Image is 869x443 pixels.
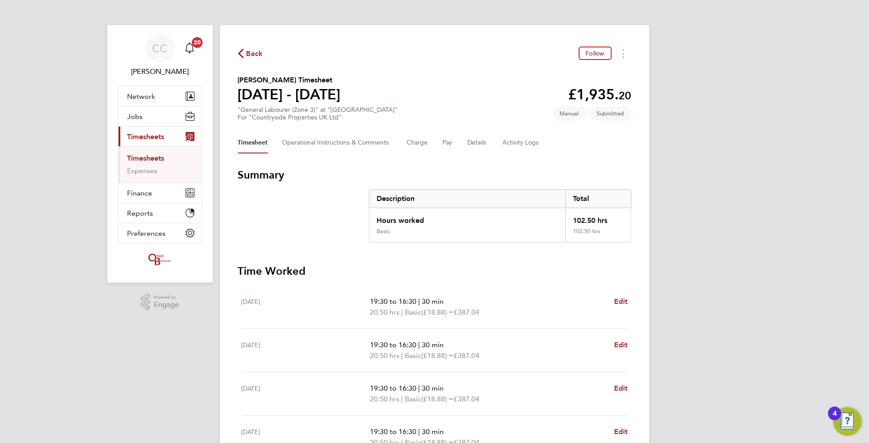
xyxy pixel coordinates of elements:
[127,189,153,197] span: Finance
[119,127,202,146] button: Timesheets
[401,308,403,316] span: |
[614,340,628,350] a: Edit
[418,341,420,349] span: |
[454,395,479,403] span: £387.04
[127,92,156,101] span: Network
[370,395,399,403] span: 20.50 hrs
[370,297,416,306] span: 19:30 to 16:30
[127,132,165,141] span: Timesheets
[238,48,263,59] button: Back
[503,132,540,153] button: Activity Logs
[565,228,631,242] div: 102.50 hrs
[579,47,612,60] button: Follow
[119,106,202,126] button: Jobs
[118,252,202,267] a: Go to home page
[192,37,203,48] span: 20
[454,351,479,360] span: £387.04
[833,413,837,425] div: 4
[422,427,444,436] span: 30 min
[590,106,632,121] span: This timesheet is Submitted.
[153,43,168,54] span: CC
[127,209,153,217] span: Reports
[119,223,202,243] button: Preferences
[405,307,421,318] span: Basic
[370,351,399,360] span: 20.50 hrs
[242,383,370,405] div: [DATE]
[418,297,420,306] span: |
[377,228,390,235] div: Basic
[421,308,454,316] span: (£18.88) =
[421,395,454,403] span: (£18.88) =
[565,190,631,208] div: Total
[405,350,421,361] span: Basic
[127,112,143,121] span: Jobs
[553,106,586,121] span: This timesheet was manually created.
[238,114,398,121] div: For "Countryside Properties UK Ltd"
[568,86,632,103] app-decimal: £1,935.
[565,208,631,228] div: 102.50 hrs
[238,168,632,182] h3: Summary
[422,384,444,392] span: 30 min
[181,34,199,63] a: 20
[833,407,862,436] button: Open Resource Center, 4 new notifications
[405,394,421,405] span: Basic
[242,340,370,361] div: [DATE]
[119,146,202,183] div: Timesheets
[614,426,628,437] a: Edit
[127,166,158,175] a: Expenses
[238,75,341,85] h2: [PERSON_NAME] Timesheet
[118,34,202,77] a: CC[PERSON_NAME]
[443,132,454,153] button: Pay
[127,229,166,238] span: Preferences
[615,47,632,60] button: Timesheets Menu
[154,301,179,309] span: Engage
[369,189,632,243] div: Summary
[422,297,444,306] span: 30 min
[614,383,628,394] a: Edit
[238,106,398,121] div: "General Labourer (Zone 3)" at "[GEOGRAPHIC_DATA]"
[370,384,416,392] span: 19:30 to 16:30
[370,427,416,436] span: 19:30 to 16:30
[246,48,263,59] span: Back
[107,25,213,283] nav: Main navigation
[369,208,566,228] div: Hours worked
[118,66,202,77] span: Charlotte Carter
[401,351,403,360] span: |
[154,294,179,301] span: Powered by
[586,49,605,57] span: Follow
[454,308,479,316] span: £387.04
[614,341,628,349] span: Edit
[242,296,370,318] div: [DATE]
[141,294,179,311] a: Powered byEngage
[418,427,420,436] span: |
[147,252,173,267] img: oneillandbrennan-logo-retina.png
[619,89,632,102] span: 20
[369,190,566,208] div: Description
[614,296,628,307] a: Edit
[119,183,202,203] button: Finance
[238,132,268,153] button: Timesheet
[614,427,628,436] span: Edit
[238,85,341,103] h1: [DATE] - [DATE]
[614,297,628,306] span: Edit
[370,341,416,349] span: 19:30 to 16:30
[370,308,399,316] span: 20.50 hrs
[119,203,202,223] button: Reports
[421,351,454,360] span: (£18.88) =
[614,384,628,392] span: Edit
[468,132,488,153] button: Details
[418,384,420,392] span: |
[119,86,202,106] button: Network
[282,132,393,153] button: Operational Instructions & Comments
[407,132,428,153] button: Charge
[401,395,403,403] span: |
[422,341,444,349] span: 30 min
[127,154,165,162] a: Timesheets
[238,264,632,278] h3: Time Worked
